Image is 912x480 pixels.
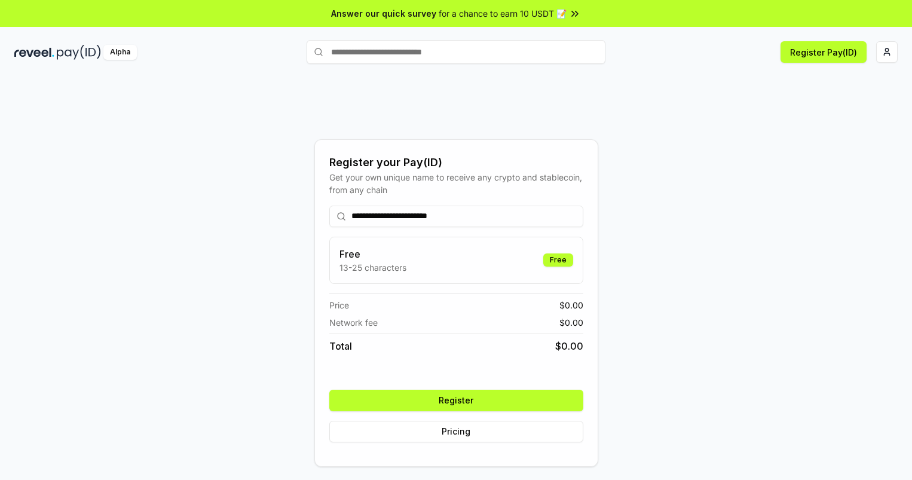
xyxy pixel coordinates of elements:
[329,339,352,353] span: Total
[559,299,583,311] span: $ 0.00
[781,41,867,63] button: Register Pay(ID)
[543,253,573,267] div: Free
[57,45,101,60] img: pay_id
[329,171,583,196] div: Get your own unique name to receive any crypto and stablecoin, from any chain
[329,299,349,311] span: Price
[555,339,583,353] span: $ 0.00
[329,316,378,329] span: Network fee
[439,7,567,20] span: for a chance to earn 10 USDT 📝
[339,261,406,274] p: 13-25 characters
[559,316,583,329] span: $ 0.00
[329,390,583,411] button: Register
[331,7,436,20] span: Answer our quick survey
[103,45,137,60] div: Alpha
[14,45,54,60] img: reveel_dark
[329,154,583,171] div: Register your Pay(ID)
[339,247,406,261] h3: Free
[329,421,583,442] button: Pricing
